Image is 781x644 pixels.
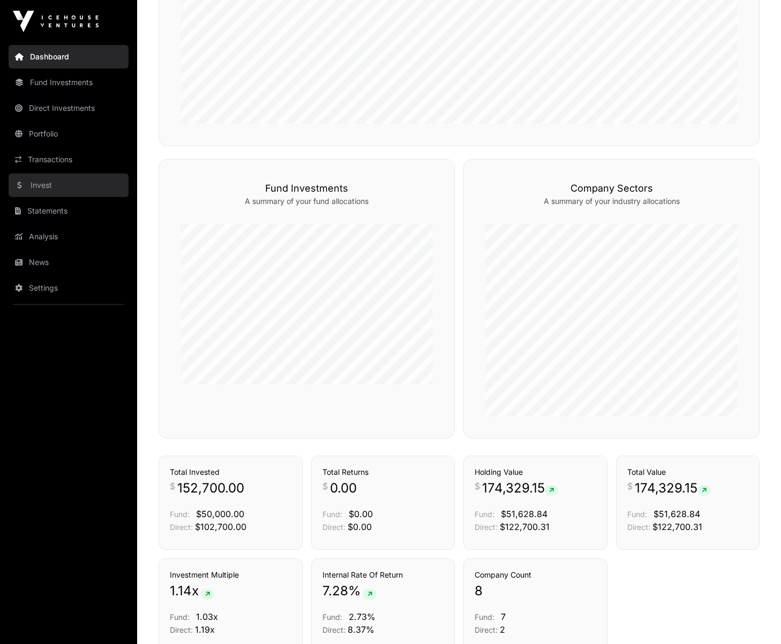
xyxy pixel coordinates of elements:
[322,582,348,600] span: 7.28
[13,11,99,32] img: Icehouse Ventures Logo
[181,181,433,196] h3: Fund Investments
[348,624,374,635] span: 8.37%
[9,251,129,274] a: News
[322,625,346,634] span: Direct:
[482,480,558,497] span: 174,329.15
[475,467,596,478] h3: Holding Value
[475,480,480,493] span: $
[348,582,361,600] span: %
[9,71,129,94] a: Fund Investments
[322,570,444,580] h3: Internal Rate Of Return
[9,173,129,197] a: Invest
[348,521,372,532] span: $0.00
[475,582,483,600] span: 8
[654,509,700,519] span: $51,628.84
[196,611,218,622] span: 1.03x
[170,467,291,478] h3: Total Invested
[635,480,711,497] span: 174,329.15
[170,612,190,622] span: Fund:
[475,510,494,519] span: Fund:
[9,148,129,171] a: Transactions
[177,480,244,497] span: 152,700.00
[627,522,650,532] span: Direct:
[9,45,129,69] a: Dashboard
[652,521,702,532] span: $122,700.31
[170,625,193,634] span: Direct:
[322,522,346,532] span: Direct:
[501,509,547,519] span: $51,628.84
[349,509,373,519] span: $0.00
[627,510,647,519] span: Fund:
[195,624,215,635] span: 1.19x
[170,480,175,493] span: $
[727,593,781,644] iframe: Chat Widget
[627,480,633,493] span: $
[322,612,342,622] span: Fund:
[485,196,738,207] p: A summary of your industry allocations
[475,625,498,634] span: Direct:
[9,122,129,146] a: Portfolio
[322,480,328,493] span: $
[485,181,738,196] h3: Company Sectors
[192,582,199,600] span: x
[322,467,444,478] h3: Total Returns
[322,510,342,519] span: Fund:
[9,225,129,248] a: Analysis
[500,521,550,532] span: $122,700.31
[501,611,506,622] span: 7
[196,509,244,519] span: $50,000.00
[475,522,498,532] span: Direct:
[349,611,376,622] span: 2.73%
[9,276,129,300] a: Settings
[500,624,505,635] span: 2
[170,570,291,580] h3: Investment Multiple
[170,582,192,600] span: 1.14
[195,521,246,532] span: $102,700.00
[170,522,193,532] span: Direct:
[181,196,433,207] p: A summary of your fund allocations
[475,570,596,580] h3: Company Count
[9,199,129,223] a: Statements
[330,480,357,497] span: 0.00
[170,510,190,519] span: Fund:
[475,612,494,622] span: Fund:
[627,467,749,478] h3: Total Value
[9,96,129,120] a: Direct Investments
